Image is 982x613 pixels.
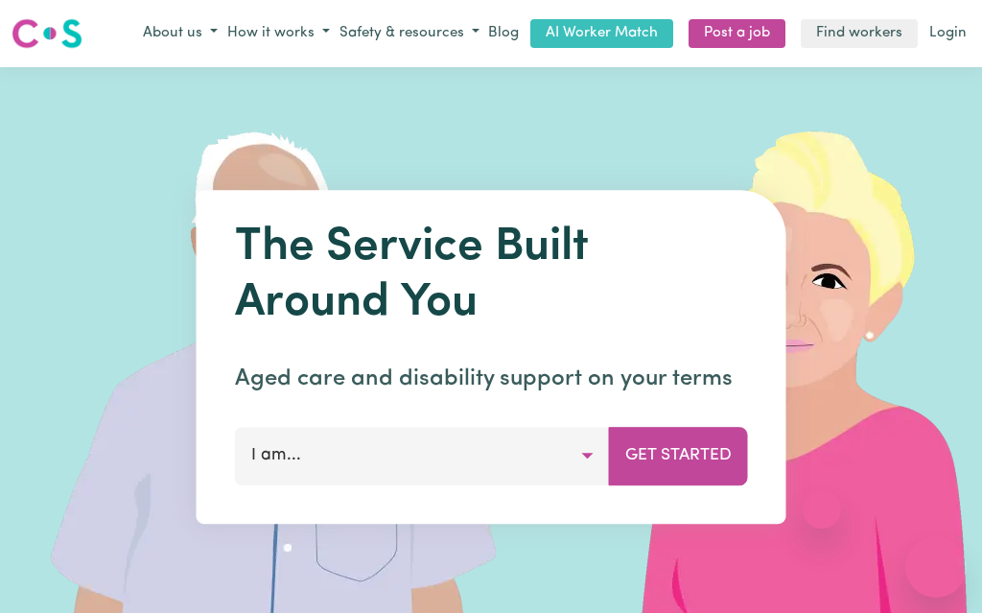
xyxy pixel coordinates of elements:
button: Safety & resources [335,18,484,50]
a: Blog [484,19,523,49]
img: Careseekers logo [12,16,82,51]
button: Get Started [609,427,748,484]
a: Post a job [689,19,785,49]
p: Aged care and disability support on your terms [235,362,748,396]
h1: The Service Built Around You [235,221,748,331]
button: About us [138,18,222,50]
iframe: Close message [803,490,841,529]
a: Login [925,19,970,49]
button: How it works [222,18,335,50]
a: AI Worker Match [530,19,673,49]
a: Find workers [801,19,918,49]
a: Careseekers logo [12,12,82,56]
iframe: Button to launch messaging window [905,536,967,598]
button: I am... [235,427,610,484]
